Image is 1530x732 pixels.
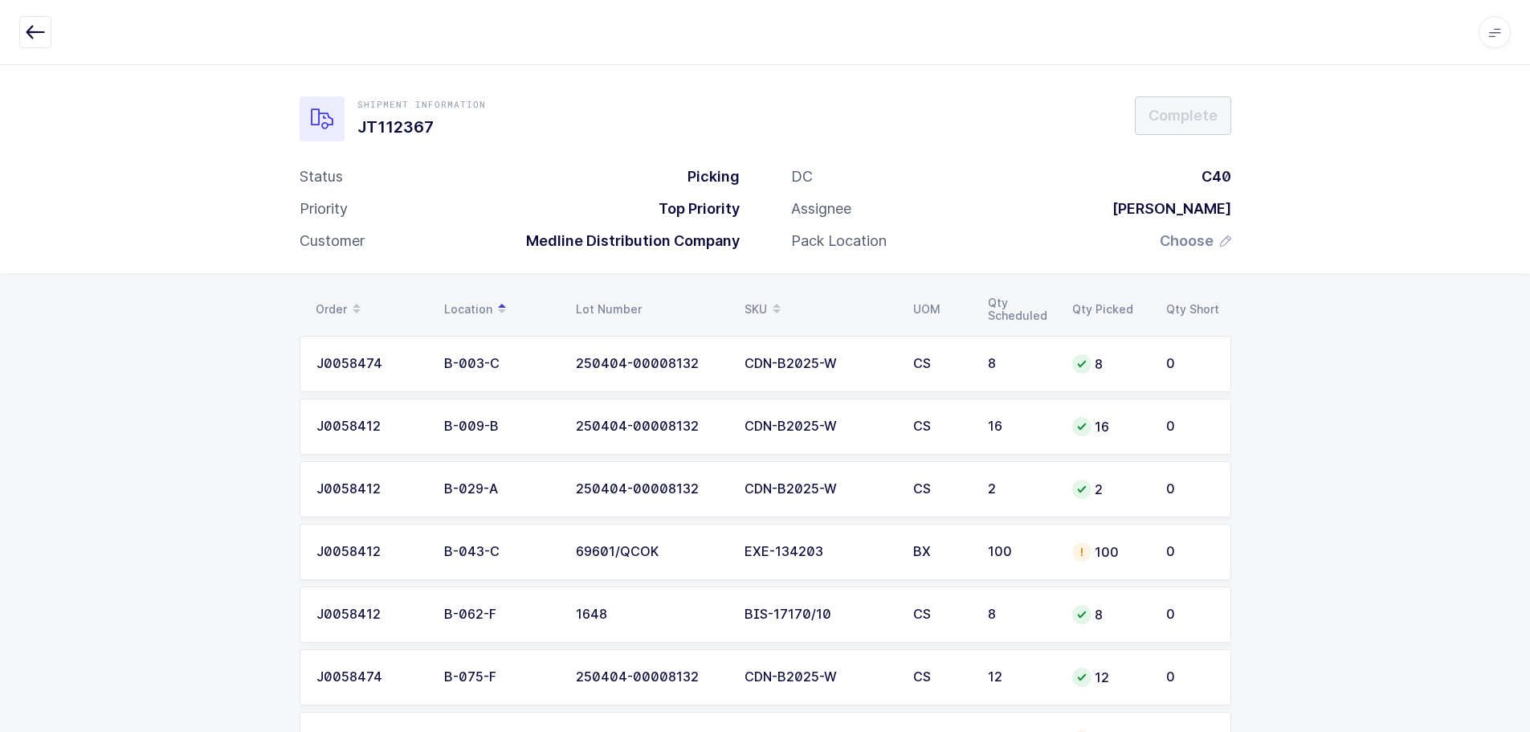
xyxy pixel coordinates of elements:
[576,607,725,622] div: 1648
[745,607,894,622] div: BIS-17170/10
[913,419,969,434] div: CS
[300,199,348,219] div: Priority
[1100,199,1231,219] div: [PERSON_NAME]
[444,607,557,622] div: B-062-F
[576,670,725,685] div: 250404-00008132
[444,419,557,434] div: B-009-B
[1160,231,1214,251] span: Choose
[1166,303,1222,316] div: Qty Short
[791,167,813,186] div: DC
[988,670,1053,685] div: 12
[576,303,725,316] div: Lot Number
[988,607,1053,622] div: 8
[316,482,425,497] div: J0058412
[745,357,894,371] div: CDN-B2025-W
[1072,542,1147,562] div: 100
[576,357,725,371] div: 250404-00008132
[1072,668,1147,687] div: 12
[316,296,425,323] div: Order
[745,670,894,685] div: CDN-B2025-W
[444,296,557,323] div: Location
[791,199,851,219] div: Assignee
[988,357,1053,371] div: 8
[745,419,894,434] div: CDN-B2025-W
[1149,105,1218,125] span: Complete
[1072,480,1147,499] div: 2
[1072,417,1147,436] div: 16
[988,482,1053,497] div: 2
[316,670,425,685] div: J0058474
[1166,482,1214,497] div: 0
[1072,303,1147,316] div: Qty Picked
[1202,168,1231,185] span: C40
[913,670,969,685] div: CS
[1166,670,1214,685] div: 0
[357,98,486,111] div: Shipment Information
[316,419,425,434] div: J0058412
[576,545,725,559] div: 69601/QCOK
[913,357,969,371] div: CS
[1072,605,1147,624] div: 8
[675,167,740,186] div: Picking
[300,167,343,186] div: Status
[316,607,425,622] div: J0058412
[745,482,894,497] div: CDN-B2025-W
[1166,607,1214,622] div: 0
[513,231,740,251] div: Medline Distribution Company
[913,607,969,622] div: CS
[988,545,1053,559] div: 100
[913,303,969,316] div: UOM
[1166,419,1214,434] div: 0
[1160,231,1231,251] button: Choose
[576,419,725,434] div: 250404-00008132
[444,357,557,371] div: B-003-C
[444,670,557,685] div: B-075-F
[316,357,425,371] div: J0058474
[913,482,969,497] div: CS
[988,296,1053,322] div: Qty Scheduled
[444,545,557,559] div: B-043-C
[444,482,557,497] div: B-029-A
[300,231,365,251] div: Customer
[791,231,887,251] div: Pack Location
[988,419,1053,434] div: 16
[745,296,894,323] div: SKU
[316,545,425,559] div: J0058412
[1135,96,1231,135] button: Complete
[1166,545,1214,559] div: 0
[913,545,969,559] div: BX
[745,545,894,559] div: EXE-134203
[646,199,740,219] div: Top Priority
[1166,357,1214,371] div: 0
[357,114,486,140] h1: JT112367
[576,482,725,497] div: 250404-00008132
[1072,354,1147,374] div: 8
